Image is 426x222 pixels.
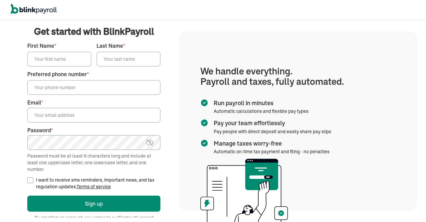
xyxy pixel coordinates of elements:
[214,108,309,114] span: Automatic calculations and flexible pay types
[27,52,91,66] input: Your first name
[214,119,328,128] span: Pay your team effortlessly
[214,149,329,155] span: Automatic on-time tax payment and filing - no penalties
[200,119,208,127] img: checkmark
[214,99,306,107] span: Run payroll in minutes
[27,127,160,134] label: Password
[77,184,111,190] a: Terms of service
[27,42,91,50] label: First Name
[145,139,154,147] img: eye
[27,108,160,123] input: Your email address
[118,215,145,221] a: Terms of use
[27,153,160,173] div: Password must be at least 8 characters long and include at least one uppercase letter, one lowerc...
[200,66,396,87] h1: We handle everything. Payroll and taxes, fully automated.
[36,177,160,190] label: I want to receive sms reminders, important news, and tax regulation updates.
[27,196,160,212] button: Sign up
[200,139,208,147] img: checkmark
[27,70,160,78] label: Preferred phone number
[11,4,57,14] img: logo
[200,99,208,107] img: checkmark
[34,25,154,38] span: Get started with BlinkPayroll
[27,80,160,95] input: Your phone number
[97,42,160,50] label: Last Name
[27,99,160,106] label: Email
[214,129,331,135] span: Pay people with direct deposit and easily share pay slips
[97,52,160,66] input: Your last name
[214,139,327,148] span: Manage taxes worry-free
